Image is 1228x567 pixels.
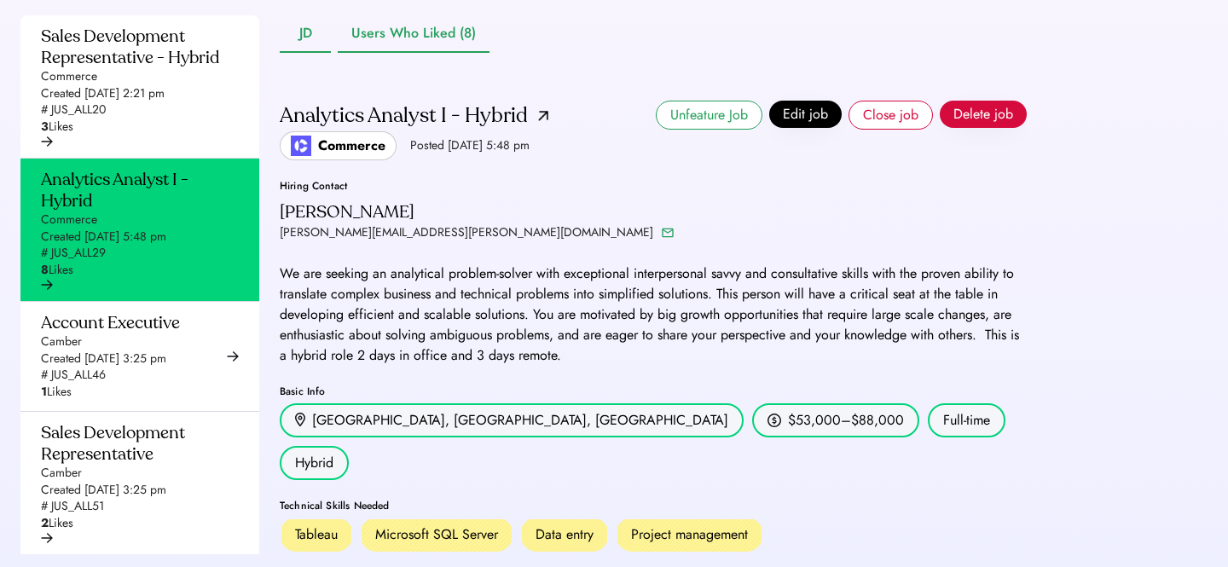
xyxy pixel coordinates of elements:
div: Sales Development Representative [41,422,229,465]
div: Commerce [41,211,97,229]
button: Users Who Liked (8) [338,15,489,53]
strong: 1 [41,383,47,400]
div: Tableau [295,524,338,545]
div: Camber [41,333,82,350]
button: JD [280,15,331,53]
div: # JUS_ALL20 [41,101,106,119]
div: Likes [41,384,72,401]
div: Hybrid [280,446,349,480]
div: # JUS_ALL46 [41,367,106,384]
div: # JUS_ALL51 [41,498,104,515]
div: Analytics Analyst I - Hybrid [280,102,528,130]
div: [PERSON_NAME] [280,201,414,223]
button: Edit job [769,101,842,128]
button: Unfeature Job [656,101,762,130]
div: Sales Development Representative - Hybrid [41,26,229,68]
div: Posted [DATE] 5:48 pm [410,137,530,154]
div: Commerce [318,136,385,156]
div: # JUS_ALL29 [41,245,106,262]
img: arrow-right-black.svg [41,532,53,544]
div: [GEOGRAPHIC_DATA], [GEOGRAPHIC_DATA], [GEOGRAPHIC_DATA] [312,410,728,431]
div: [PERSON_NAME][EMAIL_ADDRESS][PERSON_NAME][DOMAIN_NAME] [280,223,653,243]
div: Full-time [928,403,1005,437]
div: Created [DATE] 3:25 pm [41,482,166,499]
img: poweredbycommerce_logo.jpeg [291,136,311,156]
img: arrow-up-right.png [538,111,548,121]
img: location.svg [295,413,305,427]
div: Data entry [536,524,594,545]
div: Basic Info [280,386,1027,396]
button: Delete job [940,101,1027,128]
div: Created [DATE] 2:21 pm [41,85,165,102]
strong: 2 [41,514,49,531]
div: Microsoft SQL Server [375,524,498,545]
div: $53,000–$88,000 [788,410,904,431]
div: Account Executive [41,312,180,333]
div: We are seeking an analytical problem-solver with exceptional interpersonal savvy and consultative... [280,263,1027,366]
button: Close job [849,101,933,130]
div: Created [DATE] 3:25 pm [41,350,166,367]
img: money.svg [767,413,781,428]
div: Likes [41,262,73,279]
div: Camber [41,465,82,482]
strong: 3 [41,118,49,135]
div: Commerce [41,68,97,85]
strong: 8 [41,261,49,278]
div: Hiring Contact [280,181,675,191]
div: Likes [41,119,73,136]
img: arrow-right-black.svg [41,279,53,291]
div: Project management [631,524,748,545]
div: Likes [41,515,73,532]
img: arrow-right-black.svg [41,136,53,148]
div: Analytics Analyst I - Hybrid [41,169,229,211]
div: Technical Skills Needed [280,500,1027,511]
div: Created [DATE] 5:48 pm [41,229,166,246]
img: arrow-right-black.svg [227,350,239,362]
